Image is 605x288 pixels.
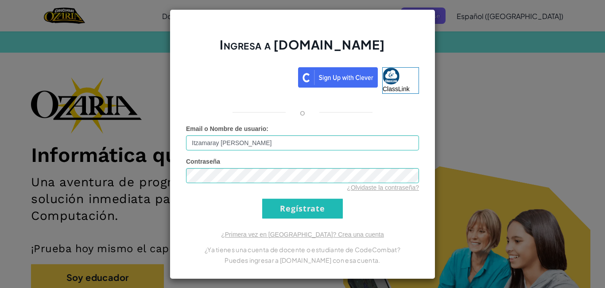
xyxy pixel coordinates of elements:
[298,67,378,88] img: clever_sso_button@2x.png
[262,199,343,219] input: Regístrate
[186,125,266,132] span: Email o Nombre de usuario
[347,184,419,191] a: ¿Olvidaste la contraseña?
[383,85,410,92] span: ClassLink
[186,244,419,255] p: ¿Ya tienes una cuenta de docente o estudiante de CodeCombat?
[300,107,305,118] p: o
[182,66,298,86] iframe: Botón Iniciar sesión con Google
[186,124,268,133] label: :
[186,36,419,62] h2: Ingresa a [DOMAIN_NAME]
[221,231,384,238] a: ¿Primera vez en [GEOGRAPHIC_DATA]? Crea una cuenta
[186,158,220,165] span: Contraseña
[186,255,419,265] p: Puedes ingresar a [DOMAIN_NAME] con esa cuenta.
[383,68,399,84] img: classlink-logo-small.png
